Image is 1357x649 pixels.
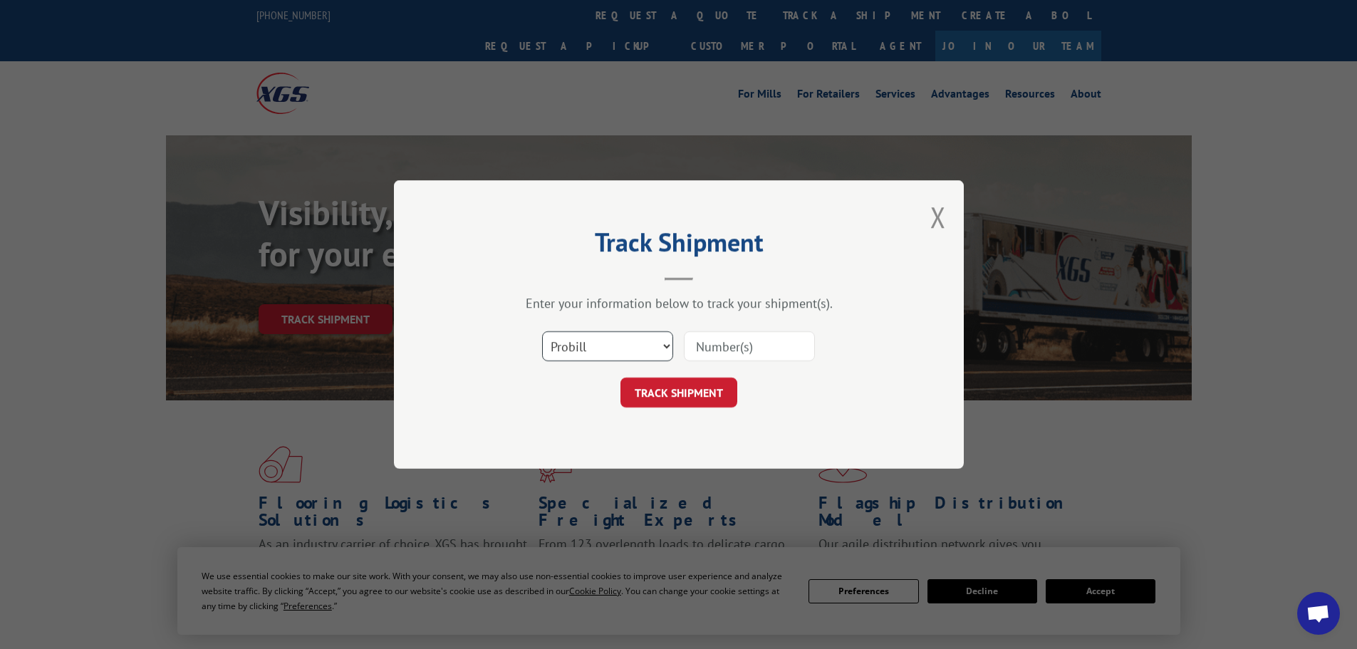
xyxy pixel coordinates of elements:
[465,232,893,259] h2: Track Shipment
[1297,592,1340,635] div: Open chat
[620,378,737,407] button: TRACK SHIPMENT
[465,295,893,311] div: Enter your information below to track your shipment(s).
[684,331,815,361] input: Number(s)
[930,198,946,236] button: Close modal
